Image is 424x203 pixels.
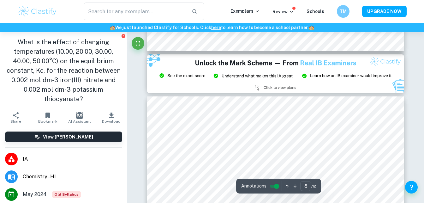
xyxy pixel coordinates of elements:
[23,155,122,163] span: IA
[84,3,187,20] input: Search for any exemplars...
[339,8,347,15] h6: TM
[43,133,93,140] h6: View [PERSON_NAME]
[23,191,47,198] span: May 2024
[10,119,21,124] span: Share
[68,119,91,124] span: AI Assistant
[52,191,81,198] span: Old Syllabus
[18,5,58,18] img: Clastify logo
[110,25,115,30] span: 🏫
[23,173,122,181] span: Chemistry - HL
[405,181,418,194] button: Help and Feedback
[309,25,314,30] span: 🏫
[272,8,294,15] p: Review
[5,132,122,142] button: View [PERSON_NAME]
[147,54,404,93] img: Ad
[38,119,57,124] span: Bookmark
[5,37,122,104] h1: What is the effect of changing temperatures (10.00, 20.00, 30.00, 40.00, 50.00°C) on the equilibr...
[32,109,64,126] button: Bookmark
[121,34,126,38] button: Report issue
[362,6,407,17] button: UPGRADE NOW
[63,109,95,126] button: AI Assistant
[132,37,144,50] button: Fullscreen
[230,8,260,15] p: Exemplars
[307,9,324,14] a: Schools
[311,183,316,189] span: / 12
[52,191,81,198] div: Starting from the May 2025 session, the Chemistry IA requirements have changed. It's OK to refer ...
[1,24,423,31] h6: We just launched Clastify for Schools. Click to learn how to become a school partner.
[241,183,266,189] span: Annotations
[102,119,121,124] span: Download
[76,112,83,119] img: AI Assistant
[95,109,127,126] button: Download
[211,25,221,30] a: here
[337,5,349,18] button: TM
